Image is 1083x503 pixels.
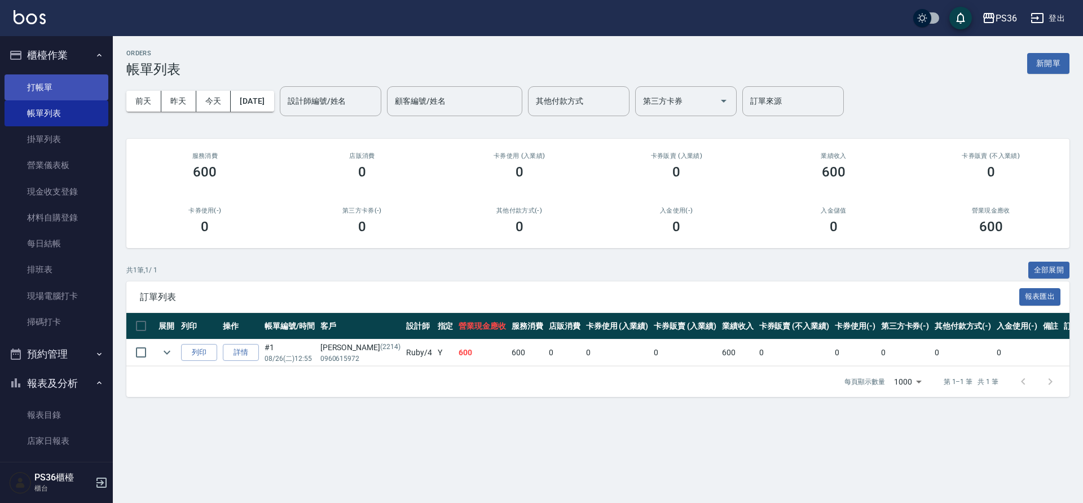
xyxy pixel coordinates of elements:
[5,402,108,428] a: 報表目錄
[878,339,932,366] td: 0
[14,10,46,24] img: Logo
[297,152,428,160] h2: 店販消費
[509,313,546,339] th: 服務消費
[220,313,262,339] th: 操作
[5,339,108,369] button: 預約管理
[5,100,108,126] a: 帳單列表
[822,164,846,180] h3: 600
[456,339,509,366] td: 600
[1028,262,1070,279] button: 全部展開
[756,313,832,339] th: 卡券販賣 (不入業績)
[297,207,428,214] h2: 第三方卡券(-)
[262,339,318,366] td: #1
[926,207,1056,214] h2: 營業現金應收
[978,7,1022,30] button: PS36
[126,61,180,77] h3: 帳單列表
[769,152,899,160] h2: 業績收入
[932,339,994,366] td: 0
[5,428,108,454] a: 店家日報表
[611,207,742,214] h2: 入金使用(-)
[126,265,157,275] p: 共 1 筆, 1 / 1
[546,339,583,366] td: 0
[265,354,315,364] p: 08/26 (二) 12:55
[546,313,583,339] th: 店販消費
[5,231,108,257] a: 每日結帳
[454,207,584,214] h2: 其他付款方式(-)
[949,7,972,29] button: save
[715,92,733,110] button: Open
[140,152,270,160] h3: 服務消費
[161,91,196,112] button: 昨天
[456,313,509,339] th: 營業現金應收
[181,344,217,361] button: 列印
[320,342,400,354] div: [PERSON_NAME]
[223,344,259,361] a: 詳情
[435,313,456,339] th: 指定
[231,91,274,112] button: [DATE]
[944,377,998,387] p: 第 1–1 筆 共 1 筆
[994,339,1040,366] td: 0
[126,91,161,112] button: 前天
[516,219,523,235] h3: 0
[987,164,995,180] h3: 0
[156,313,178,339] th: 展開
[9,471,32,494] img: Person
[1027,58,1069,68] a: 新開單
[435,339,456,366] td: Y
[5,74,108,100] a: 打帳單
[34,483,92,493] p: 櫃台
[719,313,756,339] th: 業績收入
[262,313,318,339] th: 帳單編號/時間
[358,219,366,235] h3: 0
[34,472,92,483] h5: PS36櫃檯
[672,164,680,180] h3: 0
[1027,53,1069,74] button: 新開單
[140,292,1019,303] span: 訂單列表
[756,339,832,366] td: 0
[583,313,651,339] th: 卡券使用 (入業績)
[672,219,680,235] h3: 0
[5,152,108,178] a: 營業儀表板
[201,219,209,235] h3: 0
[1019,288,1061,306] button: 報表匯出
[358,164,366,180] h3: 0
[403,339,435,366] td: Ruby /4
[890,367,926,397] div: 1000
[5,205,108,231] a: 材料自購登錄
[1026,8,1069,29] button: 登出
[5,369,108,398] button: 報表及分析
[318,313,403,339] th: 客戶
[193,164,217,180] h3: 600
[832,339,878,366] td: 0
[196,91,231,112] button: 今天
[832,313,878,339] th: 卡券使用(-)
[516,164,523,180] h3: 0
[5,179,108,205] a: 現金收支登錄
[403,313,435,339] th: 設計師
[1019,291,1061,302] a: 報表匯出
[178,313,220,339] th: 列印
[583,339,651,366] td: 0
[651,339,719,366] td: 0
[159,344,175,361] button: expand row
[320,354,400,364] p: 0960615972
[979,219,1003,235] h3: 600
[5,283,108,309] a: 現場電腦打卡
[5,309,108,335] a: 掃碼打卡
[380,342,400,354] p: (2214)
[509,339,546,366] td: 600
[140,207,270,214] h2: 卡券使用(-)
[769,207,899,214] h2: 入金儲值
[844,377,885,387] p: 每頁顯示數量
[611,152,742,160] h2: 卡券販賣 (入業績)
[651,313,719,339] th: 卡券販賣 (入業績)
[926,152,1056,160] h2: 卡券販賣 (不入業績)
[996,11,1017,25] div: PS36
[830,219,838,235] h3: 0
[5,257,108,283] a: 排班表
[1040,313,1062,339] th: 備註
[994,313,1040,339] th: 入金使用(-)
[5,126,108,152] a: 掛單列表
[454,152,584,160] h2: 卡券使用 (入業績)
[719,339,756,366] td: 600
